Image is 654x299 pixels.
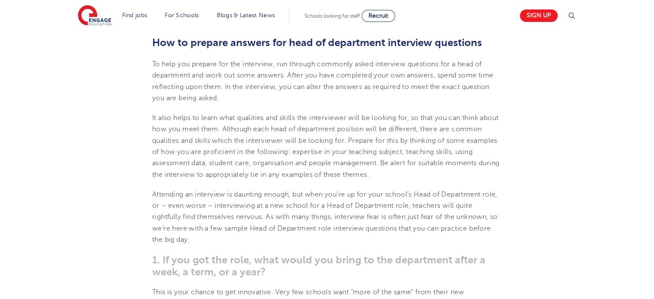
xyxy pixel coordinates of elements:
[152,114,499,178] span: It also helps to learn what qualities and skills the interviewer will be looking for, so that you...
[217,12,275,18] a: Blogs & Latest News
[362,10,395,22] a: Recruit
[78,5,111,27] img: Engage Education
[152,37,482,49] span: How to prepare answers for head of department interview questions
[368,12,388,19] span: Recruit
[304,13,360,19] span: Schools looking for staff
[122,12,147,18] a: Find jobs
[152,191,498,244] span: Attending an interview is daunting enough, but when you’re up for your school’s Head of Departmen...
[520,9,558,22] a: Sign up
[152,60,493,102] span: To help you prepare for the interview, run through commonly asked interview questions for a head ...
[165,12,199,18] a: For Schools
[152,254,485,278] span: 1. If you got the role, what would you bring to the department after a week, a term, or a year?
